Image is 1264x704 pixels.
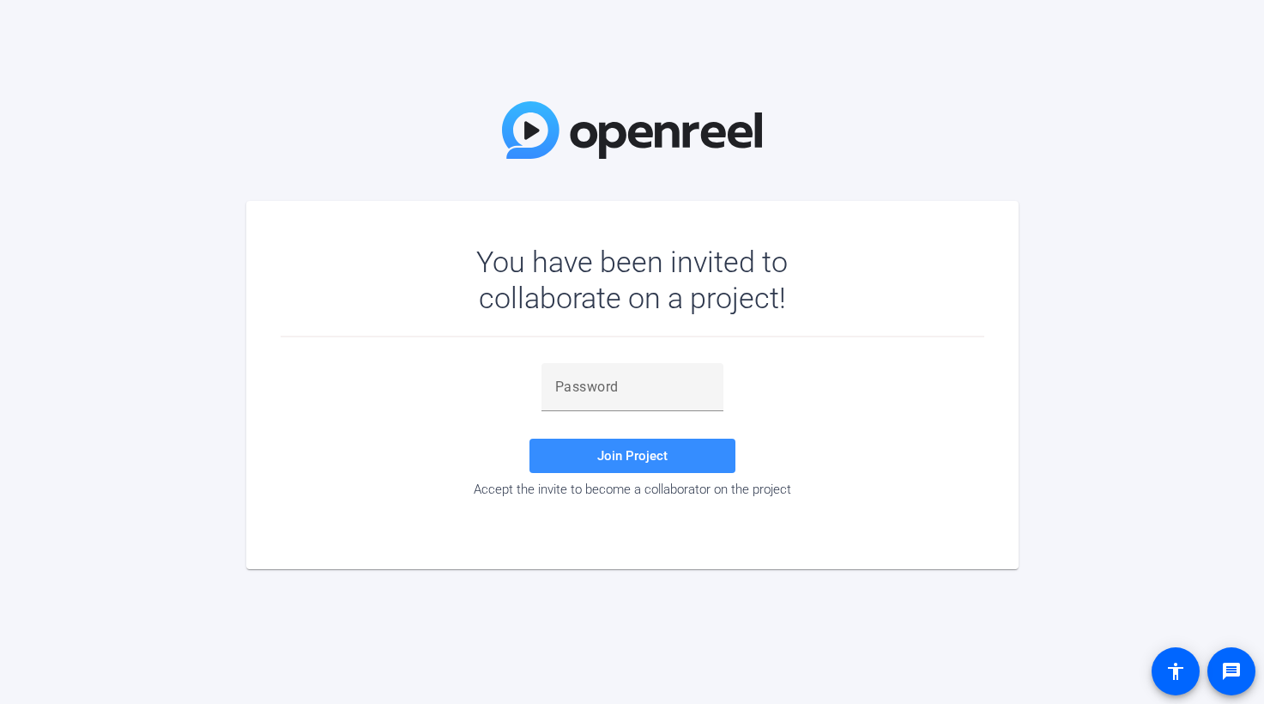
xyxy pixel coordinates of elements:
[1165,661,1186,682] mat-icon: accessibility
[281,482,984,497] div: Accept the invite to become a collaborator on the project
[555,377,710,398] input: Password
[529,439,735,473] button: Join Project
[426,244,838,316] div: You have been invited to collaborate on a project!
[502,101,763,159] img: OpenReel Logo
[597,448,668,464] span: Join Project
[1221,661,1242,682] mat-icon: message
